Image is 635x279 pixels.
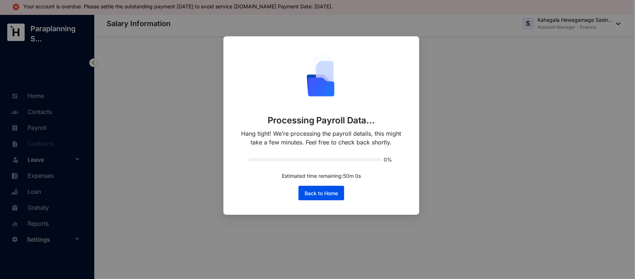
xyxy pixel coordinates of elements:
[238,129,405,147] p: Hang tight! We’re processing the payroll details, this might take a few minutes. Feel free to che...
[305,190,338,197] span: Back to Home
[298,186,344,200] button: Back to Home
[282,172,361,180] p: Estimated time remaining: 50 m 0 s
[384,157,394,162] span: 0%
[267,115,375,126] p: Processing Payroll Data...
